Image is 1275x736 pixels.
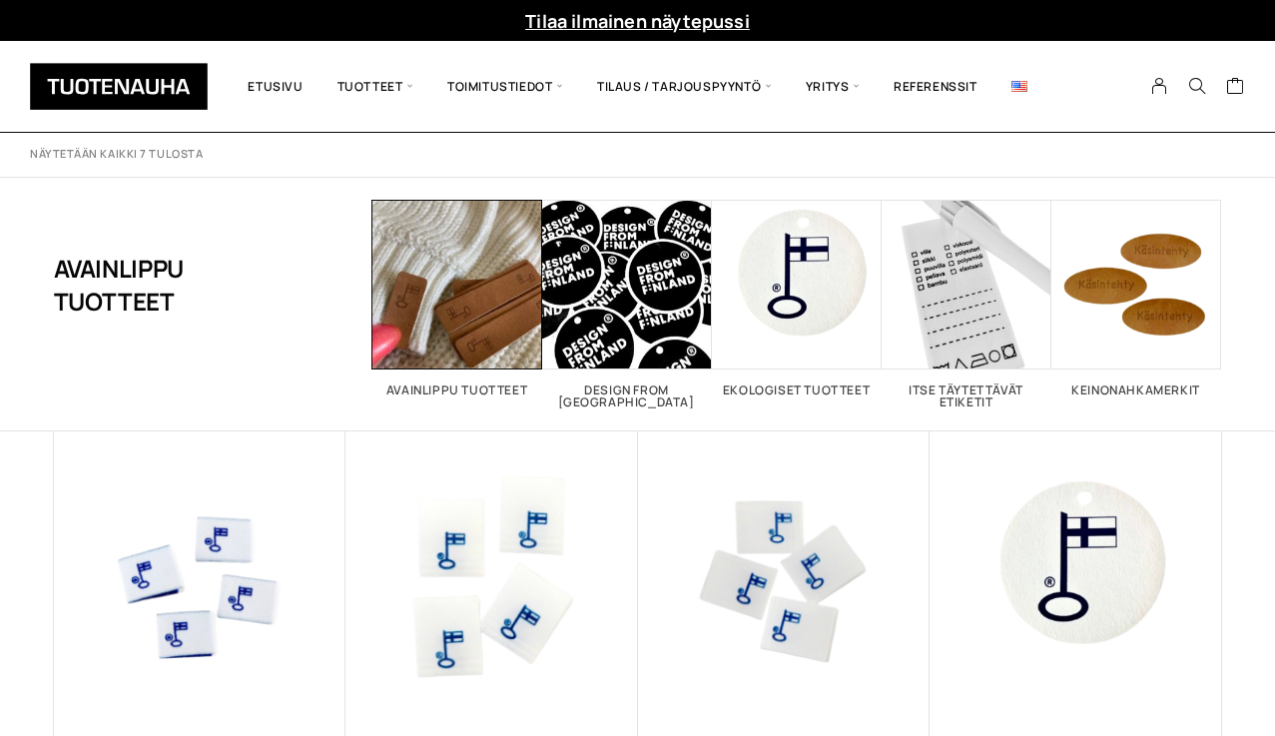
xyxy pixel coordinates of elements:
[1178,77,1216,95] button: Search
[789,56,877,117] span: Yritys
[372,384,542,396] h2: Avainlippu tuotteet
[882,384,1051,408] h2: Itse täytettävät etiketit
[231,56,319,117] a: Etusivu
[30,63,208,110] img: Tuotenauha Oy
[320,56,430,117] span: Tuotteet
[542,384,712,408] h2: Design From [GEOGRAPHIC_DATA]
[712,384,882,396] h2: Ekologiset tuotteet
[580,56,789,117] span: Tilaus / Tarjouspyyntö
[542,200,712,408] a: Visit product category Design From Finland
[525,9,750,33] a: Tilaa ilmainen näytepussi
[1051,200,1221,396] a: Visit product category Keinonahkamerkit
[1051,384,1221,396] h2: Keinonahkamerkit
[372,200,542,396] a: Visit product category Avainlippu tuotteet
[1140,77,1179,95] a: My Account
[882,200,1051,408] a: Visit product category Itse täytettävät etiketit
[877,56,994,117] a: Referenssit
[54,200,273,369] h1: Avainlippu tuotteet
[712,200,882,396] a: Visit product category Ekologiset tuotteet
[430,56,580,117] span: Toimitustiedot
[30,147,203,162] p: Näytetään kaikki 7 tulosta
[1226,76,1245,100] a: Cart
[1011,81,1027,92] img: English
